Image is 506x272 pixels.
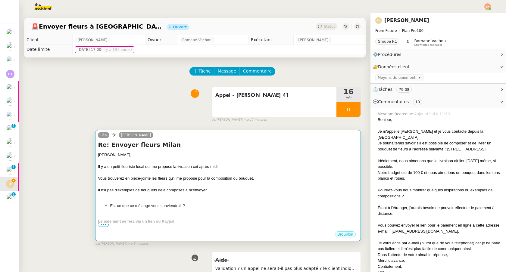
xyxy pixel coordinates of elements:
[98,219,175,224] strong: Le paiement se fera via un lien ou Paypal.
[98,164,358,170] div: Il y a un petit fleuriste local qui me propose la livraison cet après-midi.
[119,132,154,138] a: [PERSON_NAME]
[373,51,404,58] span: ⚙️
[370,49,506,60] div: ⚙️Procédures
[6,193,14,202] img: users%2Ff7AvM1H5WROKDkFYQNHz8zv46LV2%2Favatar%2Ffa026806-15e4-4312-a94b-3cc825a940eb
[98,152,358,158] div: [PERSON_NAME],
[378,222,501,234] div: Vous pouvez envoyer le lien pour le paiement en ligne à cette adresse e-mail : [EMAIL_ADDRESS][DO...
[12,124,15,129] p: 1
[125,241,148,246] span: il y a 3 minutes
[413,99,422,105] nz-tag: 10
[402,29,417,33] span: Plan Pro
[11,124,16,128] nz-badge-sup: 1
[373,63,412,70] span: 🔐
[173,25,187,29] div: Ouvert
[378,75,418,81] span: Moyens de paiement
[378,128,501,140] div: Je m'appelle [PERSON_NAME] et je vous contacte depuis la [GEOGRAPHIC_DATA].
[6,56,14,64] img: users%2F0v3yA2ZOZBYwPN7V38GNVTYjOQj1%2Favatar%2Fa58eb41e-cbb7-4128-9131-87038ae72dcb
[414,43,442,47] span: Knowledge manager
[378,187,501,199] div: Pourriez-vous nous montrer quelques inspirations ou exemples de compositions ?
[211,117,267,122] small: [PERSON_NAME]
[98,175,358,181] div: Vous trouverez en pièce-jointe les fleurs qu'il me propose pour la composition du bouquet.
[375,17,382,24] img: svg
[373,87,417,92] span: ⏲️
[378,264,501,270] div: Cordialement,
[31,23,39,30] span: 🚨
[378,87,392,92] span: Tâches
[484,3,491,10] img: svg
[12,165,15,170] p: 1
[384,17,429,23] a: [PERSON_NAME]
[95,241,100,246] span: par
[248,35,293,45] td: Exécutant
[417,29,423,33] span: 100
[6,84,14,92] img: users%2FtFhOaBya8rNVU5KG7br7ns1BCvi2%2Favatar%2Faa8c47da-ee6c-4101-9e7d-730f2e64f978
[239,67,275,76] button: Commentaire
[6,111,14,119] img: users%2FtFhOaBya8rNVU5KG7br7ns1BCvi2%2Favatar%2Faa8c47da-ee6c-4101-9e7d-730f2e64f978
[77,37,108,43] span: [PERSON_NAME]
[414,111,451,117] span: Aujourd’hui à 11:50
[370,84,506,95] div: ⏲️Tâches 79:08
[324,24,335,29] span: Statut
[215,91,333,100] span: Appel - [PERSON_NAME] 41
[242,117,267,122] span: il y a 17 minutes
[6,42,14,51] img: users%2FABbKNE6cqURruDjcsiPjnOKQJp72%2Favatar%2F553dd27b-fe40-476d-bebb-74bc1599d59c
[407,39,409,46] span: &
[95,241,148,246] small: [PERSON_NAME]
[378,240,501,252] div: Je vous écris par e-mail (plutôt que de vous téléphoner) car je ne parle pas italien et il m'est ...
[182,37,211,43] span: Romane Vachon
[378,170,501,181] div: Notre budget est de 100 € et nous aimerions un bouquet dans les tons blancs et roses.
[378,111,414,117] span: Meyriam Bedredine
[110,203,358,209] li: Est-ce que ce mélange vous conviendrait ?
[378,258,501,264] div: Merci d'avance.
[101,48,132,52] span: (il y a 19 heures)
[11,192,16,196] nz-badge-sup: 1
[215,258,227,263] span: Aide
[98,230,358,236] div: Merci.
[145,35,177,45] td: Owner
[24,45,73,54] td: Date limite
[414,39,446,46] app-user-label: Knowledge manager
[214,67,240,76] button: Message
[370,96,506,108] div: 💬Commentaires 10
[414,39,446,43] span: Romane Vachon
[378,64,410,69] span: Données client
[298,37,329,43] span: [PERSON_NAME]
[77,47,132,53] span: [DATE] 17:00
[6,166,14,175] img: users%2FtFhOaBya8rNVU5KG7br7ns1BCvi2%2Favatar%2Faa8c47da-ee6c-4101-9e7d-730f2e64f978
[6,97,14,106] img: users%2FtFhOaBya8rNVU5KG7br7ns1BCvi2%2Favatar%2Faa8c47da-ee6c-4101-9e7d-730f2e64f978
[336,95,361,100] span: min
[198,68,211,75] span: Tâche
[6,180,14,188] img: svg
[6,138,14,147] img: users%2FtFhOaBya8rNVU5KG7br7ns1BCvi2%2Favatar%2Faa8c47da-ee6c-4101-9e7d-730f2e64f978
[218,68,236,75] span: Message
[375,39,399,45] nz-tag: Groupe F.1
[375,29,397,33] span: From Future
[100,133,107,137] span: Léa
[378,205,501,217] div: Étant à l'étranger, j'aurais besoin de pouvoir effectuer le paiement à distance.
[215,265,357,272] span: validation ? un appel ne serait-il pas plus adapté ? le client indique : "ce que je souhaite c'es...
[373,99,425,104] span: 💬
[378,52,401,57] span: Procédures
[6,70,14,78] img: svg
[98,141,358,149] h4: Re: Envoyer fleurs Milan
[11,165,16,169] nz-badge-sup: 1
[6,152,14,161] img: users%2Ff7AvM1H5WROKDkFYQNHz8zv46LV2%2Favatar%2Ffa026806-15e4-4312-a94b-3cc825a940eb
[378,99,409,104] span: Commentaires
[6,125,14,133] img: users%2FtFhOaBya8rNVU5KG7br7ns1BCvi2%2Favatar%2Faa8c47da-ee6c-4101-9e7d-730f2e64f978
[378,158,501,170] div: Idéalement, nous aimerions que la livraison ait lieu [DATE] même, si possible.
[211,117,217,122] span: par
[98,187,358,193] div: Il n'a pas d'exemples de bouquets déjà composés à m'envoyer.
[378,117,501,123] div: Bonjour,
[243,68,272,75] span: Commentaire
[336,88,361,95] span: 16
[12,192,15,198] p: 1
[378,140,501,152] div: Je souhaiterais savoir s'il est possible de composer et de livrer un bouquet de fleurs à l'adress...
[337,232,353,236] span: Brouillon
[31,23,162,29] span: Envoyer fleurs à [GEOGRAPHIC_DATA]
[396,87,412,93] nz-tag: 79:08
[189,67,214,76] button: Tâche
[378,252,501,258] div: Dans l'attente de votre aimable réponse,
[24,35,73,45] td: Client
[98,223,109,227] span: •••
[6,29,14,37] img: users%2F0v3yA2ZOZBYwPN7V38GNVTYjOQj1%2Favatar%2Fa58eb41e-cbb7-4128-9131-87038ae72dcb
